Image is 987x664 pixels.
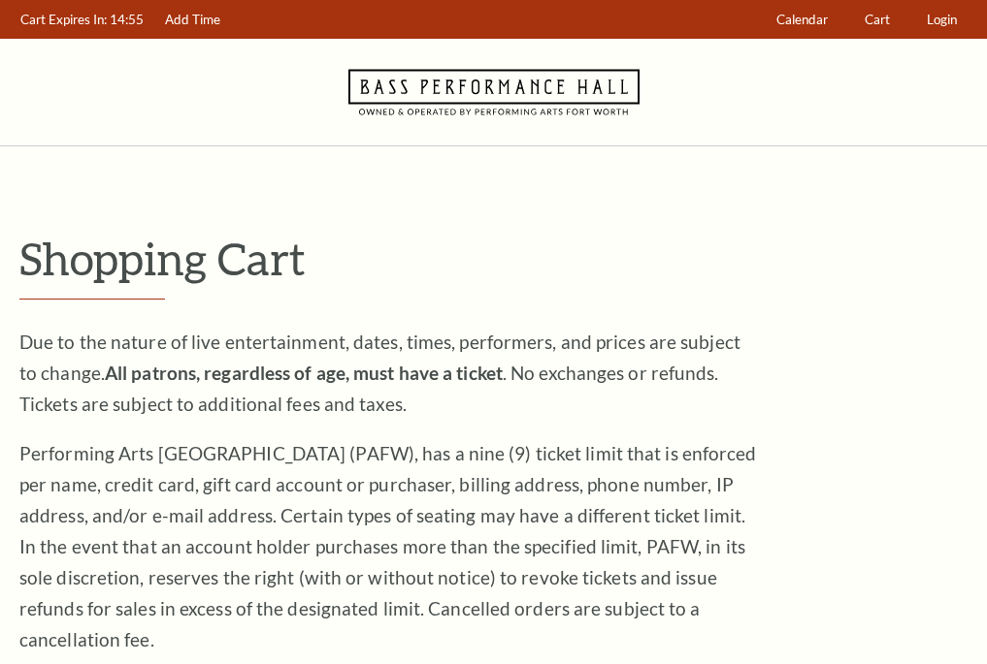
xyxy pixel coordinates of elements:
[776,12,828,27] span: Calendar
[105,362,503,384] strong: All patrons, regardless of age, must have a ticket
[865,12,890,27] span: Cart
[20,12,107,27] span: Cart Expires In:
[110,12,144,27] span: 14:55
[19,438,757,655] p: Performing Arts [GEOGRAPHIC_DATA] (PAFW), has a nine (9) ticket limit that is enforced per name, ...
[768,1,838,39] a: Calendar
[918,1,967,39] a: Login
[856,1,900,39] a: Cart
[156,1,230,39] a: Add Time
[19,234,968,283] p: Shopping Cart
[19,331,740,415] span: Due to the nature of live entertainment, dates, times, performers, and prices are subject to chan...
[927,12,957,27] span: Login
